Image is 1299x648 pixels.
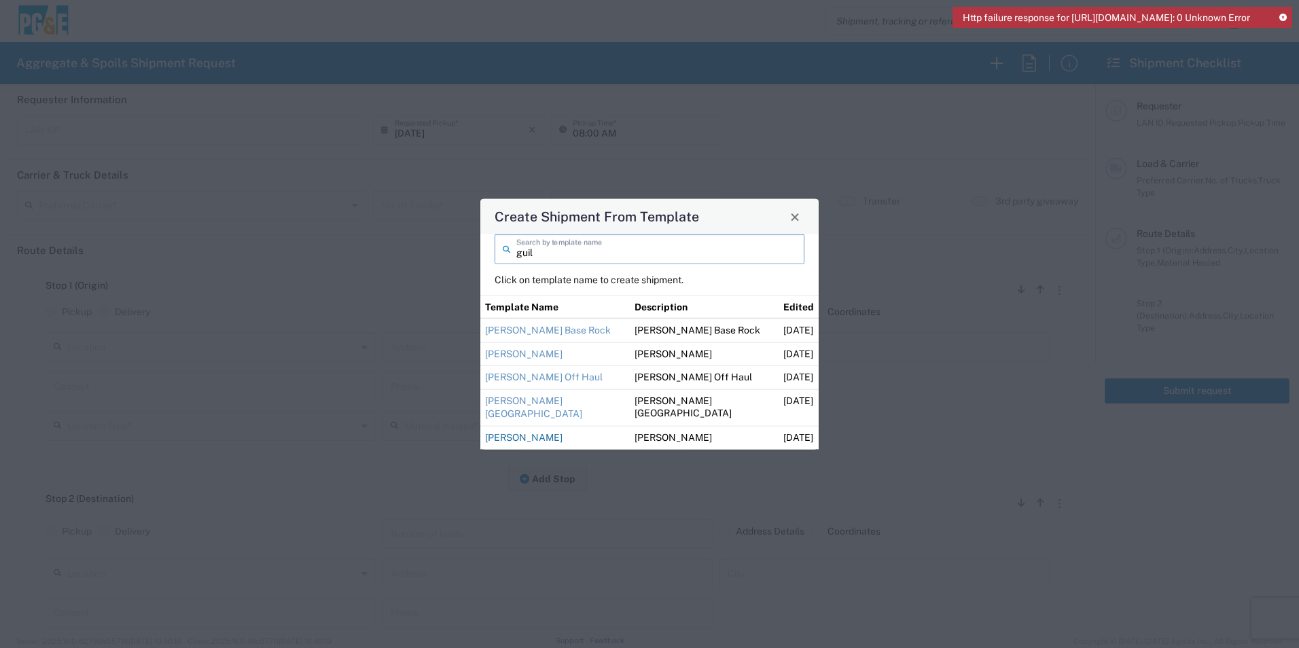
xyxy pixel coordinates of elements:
[630,365,779,389] td: [PERSON_NAME] Off Haul
[630,319,779,342] td: [PERSON_NAME] Base Rock
[485,432,563,443] a: [PERSON_NAME]
[630,342,779,366] td: [PERSON_NAME]
[779,319,819,342] td: [DATE]
[779,295,819,319] th: Edited
[785,207,804,226] button: Close
[495,274,804,286] p: Click on template name to create shipment.
[485,372,603,382] a: [PERSON_NAME] Off Haul
[963,12,1250,24] span: Http failure response for [URL][DOMAIN_NAME]: 0 Unknown Error
[779,389,819,426] td: [DATE]
[779,365,819,389] td: [DATE]
[630,426,779,449] td: [PERSON_NAME]
[779,426,819,449] td: [DATE]
[630,295,779,319] th: Description
[630,389,779,426] td: [PERSON_NAME][GEOGRAPHIC_DATA]
[485,395,582,420] a: [PERSON_NAME][GEOGRAPHIC_DATA]
[495,206,699,226] h4: Create Shipment From Template
[480,295,819,450] table: Shipment templates
[779,342,819,366] td: [DATE]
[485,348,563,359] a: [PERSON_NAME]
[485,325,611,336] a: [PERSON_NAME] Base Rock
[480,295,630,319] th: Template Name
